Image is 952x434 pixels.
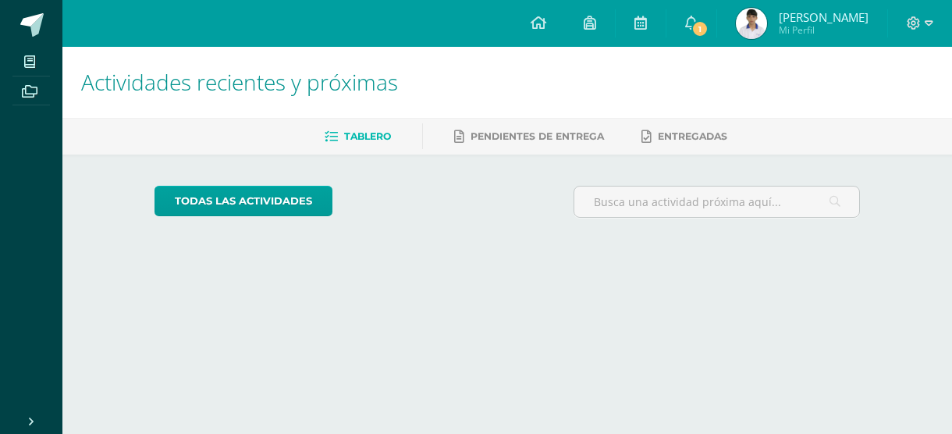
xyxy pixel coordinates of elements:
span: [PERSON_NAME] [779,9,869,25]
span: Mi Perfil [779,23,869,37]
span: Pendientes de entrega [471,130,604,142]
span: Entregadas [658,130,727,142]
a: Tablero [325,124,391,149]
span: Tablero [344,130,391,142]
a: Pendientes de entrega [454,124,604,149]
input: Busca una actividad próxima aquí... [574,187,860,217]
span: Actividades recientes y próximas [81,67,398,97]
span: 1 [691,20,709,37]
a: todas las Actividades [155,186,332,216]
a: Entregadas [641,124,727,149]
img: dcefade72ab5db477ab3237bcb33ce39.png [736,8,767,39]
